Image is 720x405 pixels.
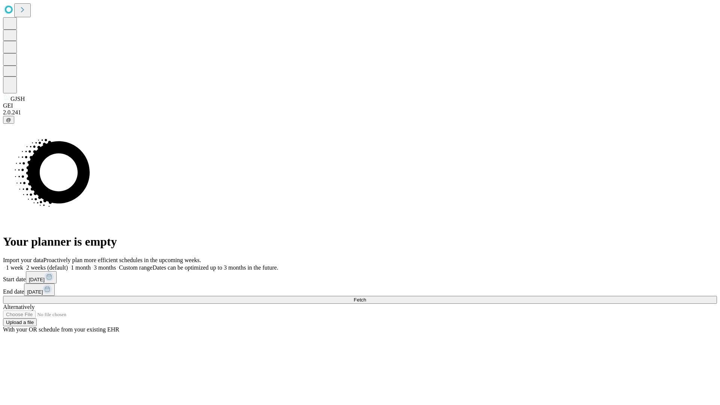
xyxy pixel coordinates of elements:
div: GEI [3,102,717,109]
span: 1 week [6,264,23,271]
div: 2.0.241 [3,109,717,116]
span: GJSH [10,96,25,102]
span: Proactively plan more efficient schedules in the upcoming weeks. [43,257,201,263]
span: [DATE] [29,277,45,282]
button: @ [3,116,14,124]
button: Fetch [3,296,717,304]
span: Alternatively [3,304,34,310]
span: Dates can be optimized up to 3 months in the future. [153,264,278,271]
span: With your OR schedule from your existing EHR [3,326,119,333]
div: Start date [3,271,717,283]
span: 3 months [94,264,116,271]
span: Fetch [354,297,366,303]
button: Upload a file [3,318,37,326]
span: 2 weeks (default) [26,264,68,271]
span: Import your data [3,257,43,263]
h1: Your planner is empty [3,235,717,249]
span: 1 month [71,264,91,271]
button: [DATE] [26,271,57,283]
span: Custom range [119,264,152,271]
button: [DATE] [24,283,55,296]
span: @ [6,117,11,123]
span: [DATE] [27,289,43,295]
div: End date [3,283,717,296]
